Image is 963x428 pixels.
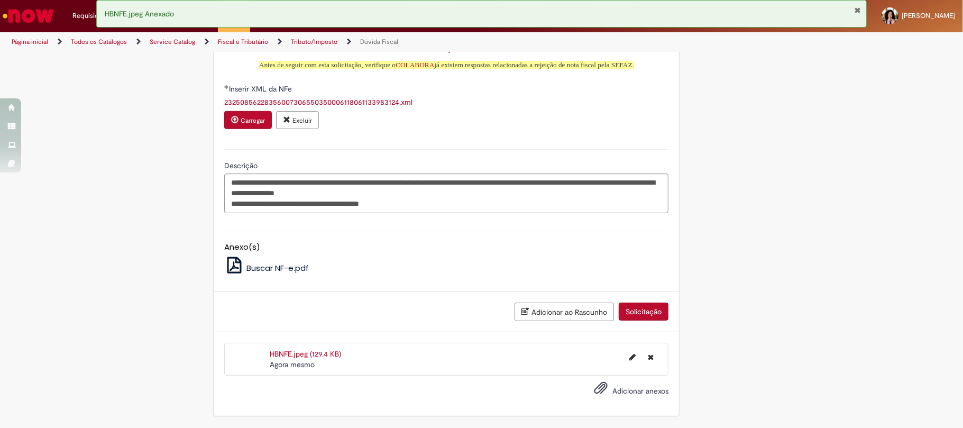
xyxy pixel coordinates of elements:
span: Requisições [72,11,109,21]
h5: Anexo(s) [224,243,668,252]
a: COLABORA [396,61,434,69]
span: HBNFE.jpeg Anexado [105,9,174,19]
strong: Atenção [433,45,458,53]
a: Página inicial [12,38,48,46]
button: Fechar Notificação [854,6,861,14]
small: Excluir [292,116,312,125]
span: Buscar NF-e.pdf [246,262,309,274]
button: Editar nome de arquivo HBNFE.jpeg [623,349,642,366]
a: HBNFE.jpeg (129.4 KB) [270,349,341,359]
button: Excluir HBNFE.jpeg [641,349,660,366]
span: Agora mesmo [270,360,315,369]
span: Antes de seguir com esta solicitação, verifique o [259,61,634,69]
a: Dúvida Fiscal [360,38,398,46]
button: Adicionar anexos [591,378,610,403]
span: Inserir XML da NFe [229,84,294,94]
button: Adicionar ao Rascunho [515,303,614,321]
button: Carregar anexo de Inserir XML da NFe Required [224,111,272,129]
span: já existem respostas relacionadas a rejeição de nota fiscal pela SEFAZ. [396,61,634,69]
a: Fiscal e Tributário [218,38,268,46]
a: Todos os Catálogos [71,38,127,46]
span: Descrição [224,161,260,170]
textarea: Descrição [224,174,668,213]
a: Buscar NF-e.pdf [224,262,309,274]
strong: : [458,45,460,53]
img: ServiceNow [1,5,56,26]
small: Carregar [241,116,265,125]
span: Adicionar anexos [612,386,668,396]
time: 27/08/2025 17:03:50 [270,360,315,369]
span: Obrigatório Preenchido [224,85,229,89]
a: Service Catalog [150,38,195,46]
a: Download de 23250856228356007306550350006118061133983124.xml [224,97,412,107]
a: Tributo/Imposto [291,38,337,46]
button: Solicitação [619,303,668,321]
ul: Trilhas de página [8,32,634,52]
button: Excluir anexo 23250856228356007306550350006118061133983124.xml [276,111,319,129]
span: [PERSON_NAME] [902,11,955,20]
